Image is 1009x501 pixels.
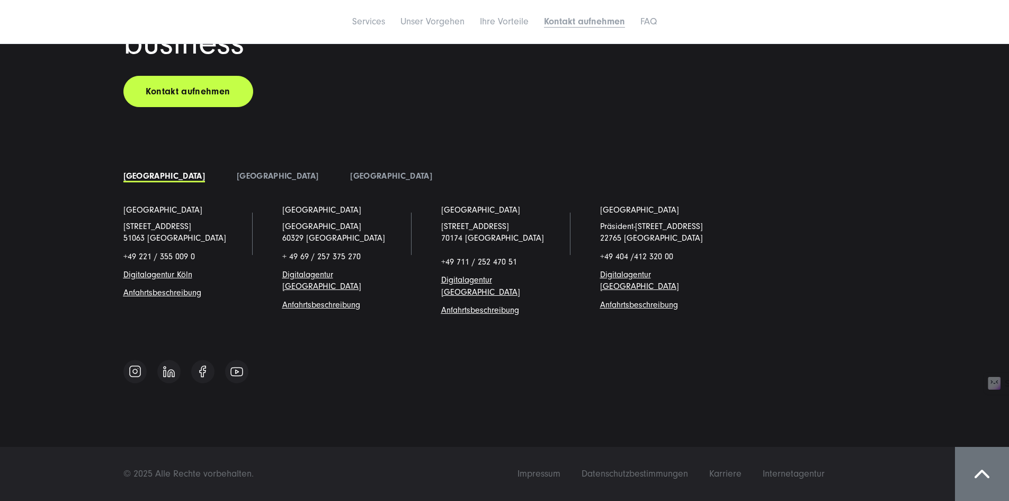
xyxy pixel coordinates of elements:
span: Datenschutzbestimmungen [582,468,688,479]
a: [GEOGRAPHIC_DATA] [123,171,205,181]
span: Internetagentur [763,468,825,479]
a: [GEOGRAPHIC_DATA] [237,171,318,181]
a: Digitalagentur [GEOGRAPHIC_DATA] [282,270,361,291]
img: Follow us on Facebook [199,365,206,377]
a: Anfahrtsbeschreibung [441,305,519,315]
img: Follow us on Linkedin [163,366,175,377]
span: © 2025 Alle Rechte vorbehalten. [123,468,254,479]
a: 60329 [GEOGRAPHIC_DATA] [282,233,385,243]
span: Karriere [709,468,742,479]
img: Follow us on Youtube [230,367,243,376]
a: Digitalagentur [GEOGRAPHIC_DATA] [441,275,520,296]
a: 51063 [GEOGRAPHIC_DATA] [123,233,226,243]
img: Follow us on Instagram [129,365,141,378]
span: [GEOGRAPHIC_DATA] [282,222,361,231]
a: Ihre Vorteile [480,16,529,27]
span: +49 711 / 252 470 51 [441,257,517,267]
a: [GEOGRAPHIC_DATA] [282,204,361,216]
a: Kontakt aufnehmen [123,76,253,107]
p: Präsident-[STREET_ADDRESS] 22765 [GEOGRAPHIC_DATA] [600,221,727,244]
span: Impressum [517,468,560,479]
a: [GEOGRAPHIC_DATA] [123,204,202,216]
a: Digitalagentur [GEOGRAPHIC_DATA] [600,270,679,291]
a: Anfahrtsbeschreibun [282,300,355,310]
a: Kontakt aufnehmen [544,16,625,27]
p: +49 221 / 355 009 0 [123,251,251,262]
a: [STREET_ADDRESS] [441,222,509,231]
span: 412 320 00 [634,252,673,261]
a: Anfahrtsbeschreibung [600,300,678,310]
a: [GEOGRAPHIC_DATA] [600,204,679,216]
span: g [282,300,360,310]
a: Anfahrtsbeschreibung [123,288,201,297]
a: n [188,270,192,279]
a: Digitalagentur Köl [123,270,188,279]
a: [STREET_ADDRESS] [123,222,191,231]
a: [GEOGRAPHIC_DATA] [350,171,432,181]
span: +49 404 / [600,252,673,261]
a: [GEOGRAPHIC_DATA] [441,204,520,216]
a: Unser Vorgehen [400,16,465,27]
span: + 49 69 / 257 375 270 [282,252,361,261]
a: 70174 [GEOGRAPHIC_DATA] [441,233,544,243]
a: FAQ [640,16,657,27]
a: Services [352,16,385,27]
